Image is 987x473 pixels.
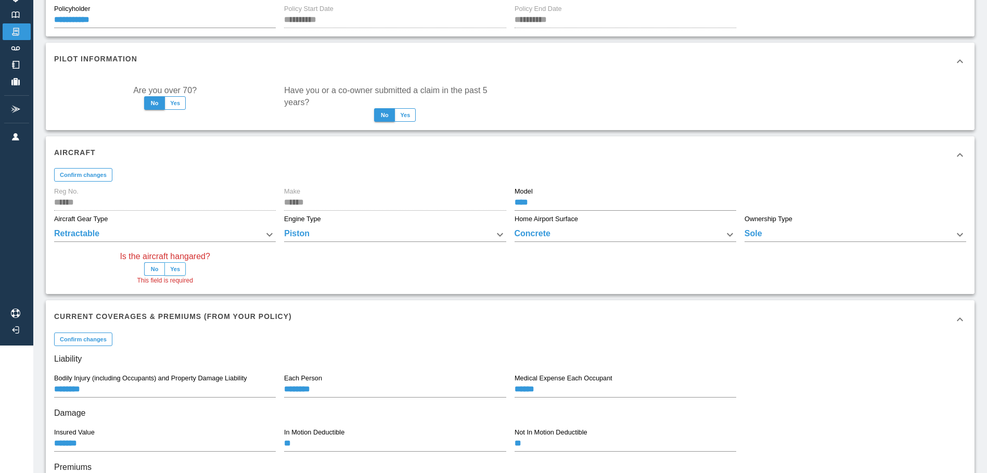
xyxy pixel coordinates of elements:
[54,4,90,14] label: Policyholder
[515,374,612,383] label: Medical Expense Each Occupant
[54,168,112,182] button: Confirm changes
[745,227,966,242] div: Sole
[54,333,112,346] button: Confirm changes
[144,262,165,276] button: No
[46,136,975,174] div: Aircraft
[54,311,292,322] h6: Current Coverages & Premiums (from your policy)
[54,428,95,437] label: Insured Value
[54,147,96,158] h6: Aircraft
[515,4,562,14] label: Policy End Date
[515,428,587,437] label: Not In Motion Deductible
[515,227,736,242] div: Concrete
[164,262,186,276] button: Yes
[374,108,395,122] button: No
[54,53,137,65] h6: Pilot Information
[164,96,186,110] button: Yes
[394,108,416,122] button: Yes
[284,84,506,108] label: Have you or a co-owner submitted a claim in the past 5 years?
[144,96,165,110] button: No
[54,352,966,366] h6: Liability
[54,374,247,383] label: Bodily Injury (including Occupants) and Property Damage Liability
[54,187,79,196] label: Reg No.
[284,187,300,196] label: Make
[120,250,210,262] label: Is the aircraft hangared?
[284,428,344,437] label: In Motion Deductible
[46,43,975,80] div: Pilot Information
[284,374,322,383] label: Each Person
[54,214,108,224] label: Aircraft Gear Type
[515,187,533,196] label: Model
[54,227,276,242] div: Retractable
[133,84,197,96] label: Are you over 70?
[137,276,193,286] span: This field is required
[284,4,334,14] label: Policy Start Date
[745,214,792,224] label: Ownership Type
[284,227,506,242] div: Piston
[515,214,578,224] label: Home Airport Surface
[284,214,321,224] label: Engine Type
[46,300,975,338] div: Current Coverages & Premiums (from your policy)
[54,406,966,420] h6: Damage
